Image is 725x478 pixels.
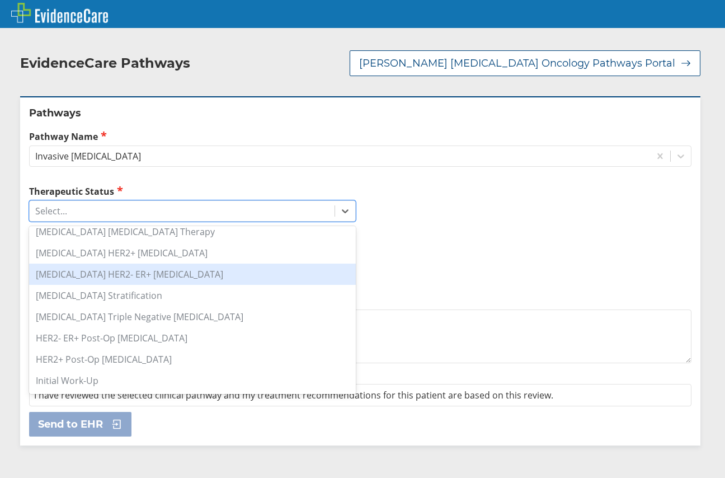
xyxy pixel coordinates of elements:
[359,57,675,70] span: [PERSON_NAME] [MEDICAL_DATA] Oncology Pathways Portal
[38,418,103,431] span: Send to EHR
[29,294,691,307] label: Additional Details
[29,285,356,306] div: [MEDICAL_DATA] Stratification
[34,389,553,401] span: I have reviewed the selected clinical pathway and my treatment recommendations for this patient a...
[29,349,356,370] div: HER2+ Post-Op [MEDICAL_DATA]
[29,306,356,327] div: [MEDICAL_DATA] Triple Negative [MEDICAL_DATA]
[29,221,356,242] div: [MEDICAL_DATA] [MEDICAL_DATA] Therapy
[35,205,67,217] div: Select...
[29,412,131,437] button: Send to EHR
[29,327,356,349] div: HER2- ER+ Post-Op [MEDICAL_DATA]
[29,106,691,120] h2: Pathways
[29,242,356,264] div: [MEDICAL_DATA] HER2+ [MEDICAL_DATA]
[29,264,356,285] div: [MEDICAL_DATA] HER2- ER+ [MEDICAL_DATA]
[350,50,700,76] button: [PERSON_NAME] [MEDICAL_DATA] Oncology Pathways Portal
[11,3,108,23] img: EvidenceCare
[29,391,356,413] div: [MEDICAL_DATA]
[29,130,691,143] label: Pathway Name
[29,185,356,198] label: Therapeutic Status
[29,370,356,391] div: Initial Work-Up
[35,150,141,162] div: Invasive [MEDICAL_DATA]
[20,55,190,72] h2: EvidenceCare Pathways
